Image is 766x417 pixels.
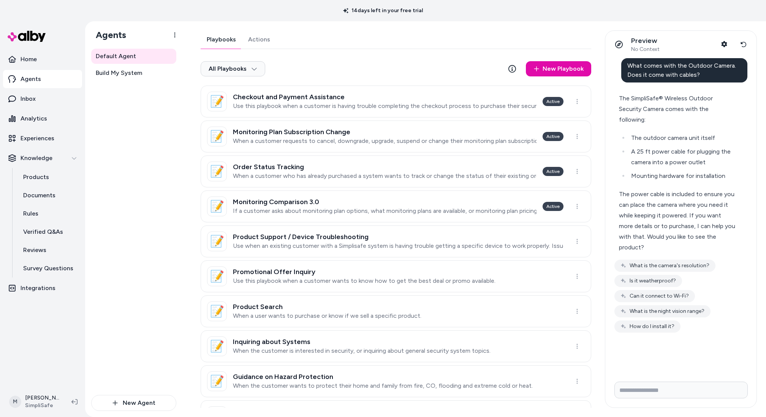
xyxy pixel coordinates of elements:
button: Actions [242,30,276,49]
a: Experiences [3,129,82,147]
li: Mounting hardware for installation [629,171,736,181]
div: Active [543,167,563,176]
span: No Context [631,46,660,53]
span: SimpliSafe [25,402,59,409]
a: 📝Order Status TrackingWhen a customer who has already purchased a system wants to track or change... [201,155,591,187]
button: What is the night vision range? [614,305,711,317]
p: If a customer asks about monitoring plan options, what monitoring plans are available, or monitor... [233,207,537,215]
li: A 25 ft power cable for plugging the camera into a power outlet [629,146,736,168]
p: When a customer requests to cancel, downgrade, upgrade, suspend or change their monitoring plan s... [233,137,537,145]
p: Use this playbook when a customer wants to know how to get the best deal or promo available. [233,277,495,285]
p: Analytics [21,114,47,123]
a: Agents [3,70,82,88]
a: 📝Product Support / Device TroubleshootingUse when an existing customer with a Simplisafe system i... [201,225,591,257]
div: 📝 [207,92,227,111]
a: 📝Monitoring Plan Subscription ChangeWhen a customer requests to cancel, downgrade, upgrade, suspe... [201,121,591,152]
h1: Agents [90,29,126,41]
a: Reviews [16,241,82,259]
li: The outdoor camera unit itself [629,133,736,143]
div: Active [543,97,563,106]
a: Rules [16,205,82,223]
p: Products [23,173,49,182]
img: alby Logo [8,31,46,42]
p: Verified Q&As [23,227,63,236]
p: Preview [631,36,660,45]
p: Inbox [21,94,36,103]
div: 📝 [207,336,227,356]
button: Knowledge [3,149,82,167]
p: Knowledge [21,154,52,163]
p: When a customer who has already purchased a system wants to track or change the status of their e... [233,172,537,180]
p: Agents [21,75,41,84]
h3: Guidance on Hazard Protection [233,373,533,381]
a: Survey Questions [16,259,82,277]
p: 14 days left in your free trial [339,7,427,14]
span: All Playbooks [209,65,257,73]
a: 📝Guidance on Hazard ProtectionWhen the customer wants to protect their home and family from fire,... [201,365,591,397]
input: Write your prompt here [614,382,748,398]
a: Home [3,50,82,68]
div: 📝 [207,197,227,216]
a: New Playbook [526,61,591,76]
div: 📝 [207,301,227,321]
h3: Monitoring Plan Subscription Change [233,128,537,136]
a: Default Agent [91,49,176,64]
div: Active [543,202,563,211]
button: All Playbooks [201,61,265,76]
a: Documents [16,186,82,205]
p: Home [21,55,37,64]
a: 📝Product SearchWhen a user wants to purchase or know if we sell a specific product. [201,295,591,327]
p: When the customer wants to protect their home and family from fire, CO, flooding and extreme cold... [233,382,533,390]
a: 📝Monitoring Comparison 3.0If a customer asks about monitoring plan options, what monitoring plans... [201,190,591,222]
a: 📝Promotional Offer InquiryUse this playbook when a customer wants to know how to get the best dea... [201,260,591,292]
p: Integrations [21,284,55,293]
div: Active [543,132,563,141]
a: 📝Inquiring about SystemsWhen the customer is interested in security, or inquiring about general s... [201,330,591,362]
a: 📝Checkout and Payment AssistanceUse this playbook when a customer is having trouble completing th... [201,86,591,117]
div: 📝 [207,266,227,286]
p: [PERSON_NAME] [25,394,59,402]
h3: Order Status Tracking [233,163,537,171]
h3: Checkout and Payment Assistance [233,93,537,101]
div: 📝 [207,162,227,181]
button: How do I install it? [614,320,681,333]
p: When the customer is interested in security, or inquiring about general security system topics. [233,347,491,355]
h3: Promotional Offer Inquiry [233,268,495,276]
a: Products [16,168,82,186]
a: Verified Q&As [16,223,82,241]
h3: Product Search [233,303,421,311]
button: New Agent [91,395,176,411]
div: 📝 [207,231,227,251]
span: What comes with the Outdoor Camera. Does it come with cables? [627,62,736,78]
p: Use when an existing customer with a Simplisafe system is having trouble getting a specific devic... [233,242,563,250]
span: Build My System [96,68,142,78]
p: Survey Questions [23,264,73,273]
h3: Monitoring Comparison 3.0 [233,198,537,206]
a: Analytics [3,109,82,128]
div: The power cable is included to ensure you can place the camera where you need it while keeping it... [619,189,736,253]
button: Is it weatherproof? [614,275,682,287]
button: Can it connect to Wi-Fi? [614,290,695,302]
span: M [9,396,21,408]
h3: Inquiring about Systems [233,338,491,346]
div: The SimpliSafe® Wireless Outdoor Security Camera comes with the following: [619,93,736,125]
span: Default Agent [96,52,136,61]
p: When a user wants to purchase or know if we sell a specific product. [233,312,421,320]
a: Inbox [3,90,82,108]
p: Experiences [21,134,54,143]
p: Use this playbook when a customer is having trouble completing the checkout process to purchase t... [233,102,537,110]
div: 📝 [207,127,227,146]
p: Documents [23,191,55,200]
p: Rules [23,209,38,218]
button: What is the camera's resolution? [614,260,715,272]
a: Build My System [91,65,176,81]
p: Reviews [23,246,46,255]
button: Playbooks [201,30,242,49]
button: M[PERSON_NAME]SimpliSafe [5,390,65,414]
h3: Product Support / Device Troubleshooting [233,233,563,241]
a: Integrations [3,279,82,297]
div: 📝 [207,371,227,391]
